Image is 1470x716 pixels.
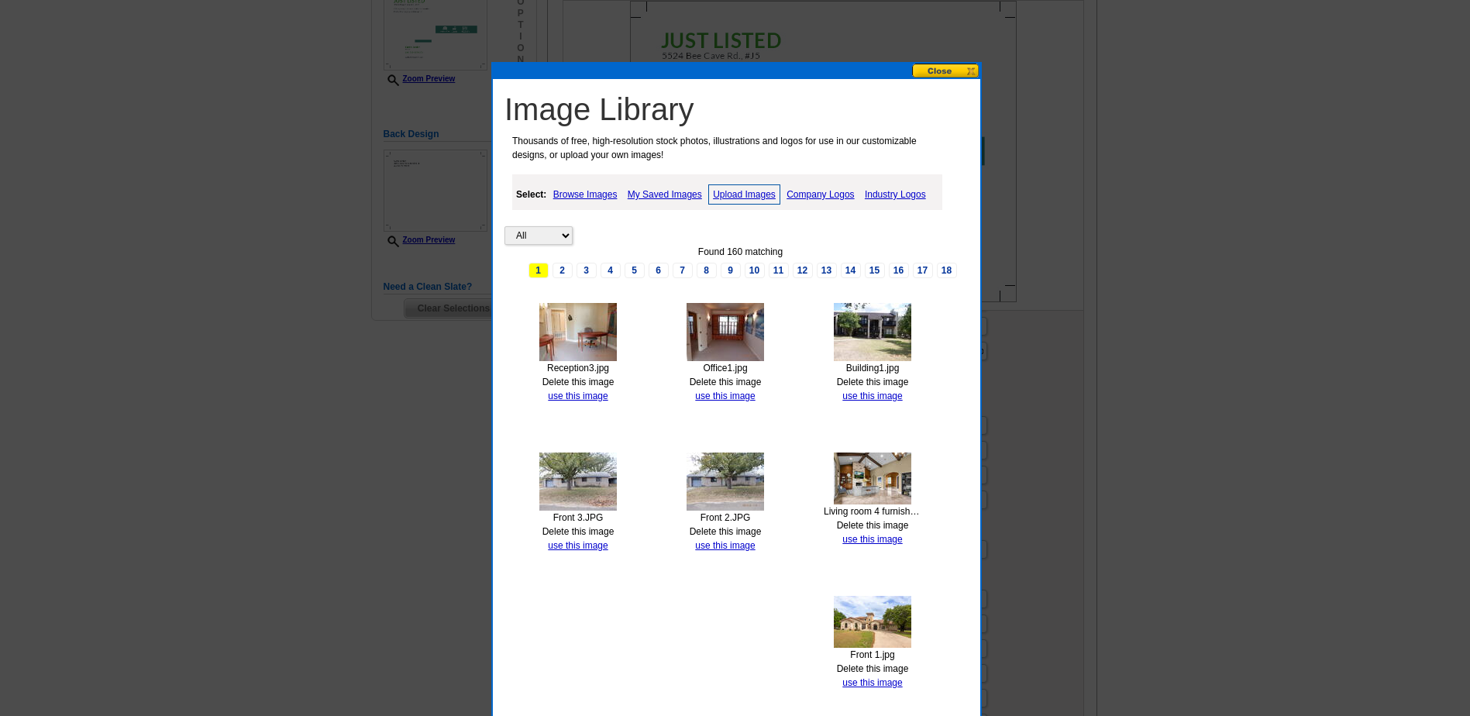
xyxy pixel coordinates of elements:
[837,520,909,531] a: Delete this image
[834,453,911,504] img: thumb-66560054368ec.jpg
[824,648,921,662] div: Front 1.jpg
[687,453,764,511] img: thumb-67d887fc6b0d8.jpg
[690,526,762,537] a: Delete this image
[837,663,909,674] a: Delete this image
[837,377,909,387] a: Delete this image
[528,263,549,278] span: 1
[516,189,546,200] strong: Select:
[529,361,627,375] div: Reception3.jpg
[577,263,597,278] a: 3
[504,245,976,259] div: Found 160 matching
[824,504,921,518] div: Living room 4 furnished.jpg
[548,540,608,551] a: use this image
[1160,356,1470,716] iframe: LiveChat chat widget
[842,391,902,401] a: use this image
[842,534,902,545] a: use this image
[937,263,957,278] a: 18
[625,263,645,278] a: 5
[548,391,608,401] a: use this image
[504,134,948,162] p: Thousands of free, high-resolution stock photos, illustrations and logos for use in our customiza...
[687,303,764,361] img: thumb-68dd4f6ebd4a6.jpg
[601,263,621,278] a: 4
[842,677,902,688] a: use this image
[553,263,573,278] a: 2
[542,526,615,537] a: Delete this image
[865,263,885,278] a: 15
[841,263,861,278] a: 14
[861,185,930,204] a: Industry Logos
[793,263,813,278] a: 12
[889,263,909,278] a: 16
[673,263,693,278] a: 7
[913,263,933,278] a: 17
[834,596,911,648] img: thumb-66560007ace5e.jpg
[504,91,976,128] h1: Image Library
[708,184,780,205] a: Upload Images
[690,377,762,387] a: Delete this image
[542,377,615,387] a: Delete this image
[834,303,911,361] img: thumb-68dd4e109df68.jpg
[783,185,858,204] a: Company Logos
[695,391,755,401] a: use this image
[649,263,669,278] a: 6
[624,185,706,204] a: My Saved Images
[695,540,755,551] a: use this image
[539,453,617,511] img: thumb-67d88fd5d2849.jpg
[817,263,837,278] a: 13
[676,511,774,525] div: Front 2.JPG
[529,511,627,525] div: Front 3.JPG
[539,303,617,361] img: thumb-68dd4fa24c023.jpg
[769,263,789,278] a: 11
[824,361,921,375] div: Building1.jpg
[745,263,765,278] a: 10
[721,263,741,278] a: 9
[676,361,774,375] div: Office1.jpg
[697,263,717,278] a: 8
[549,185,621,204] a: Browse Images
